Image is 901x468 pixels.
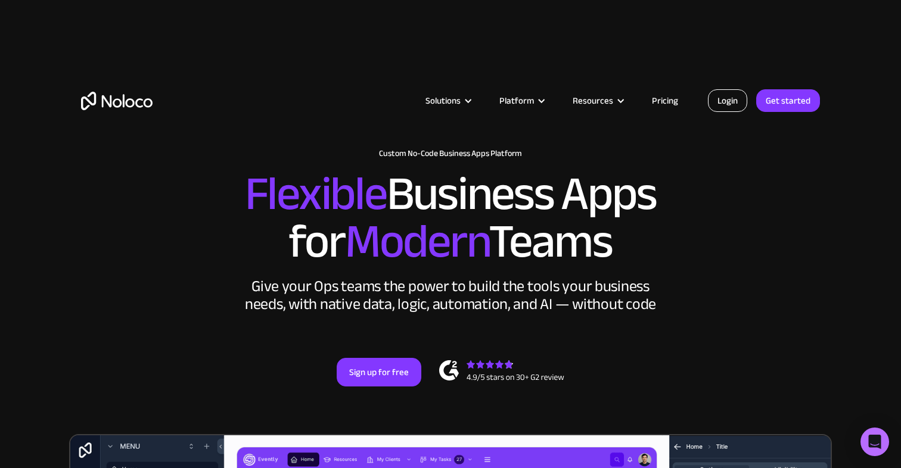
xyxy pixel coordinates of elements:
div: Resources [573,93,613,108]
div: Platform [499,93,534,108]
div: Solutions [425,93,461,108]
div: Resources [558,93,637,108]
div: Give your Ops teams the power to build the tools your business needs, with native data, logic, au... [242,277,659,313]
span: Modern [345,197,489,286]
a: home [81,92,153,110]
h2: Business Apps for Teams [81,170,820,266]
div: Solutions [411,93,484,108]
span: Flexible [245,149,387,238]
a: Sign up for free [337,358,421,386]
div: Open Intercom Messenger [860,428,889,456]
a: Pricing [637,93,693,108]
div: Platform [484,93,558,108]
a: Get started [756,89,820,112]
a: Login [708,89,747,112]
